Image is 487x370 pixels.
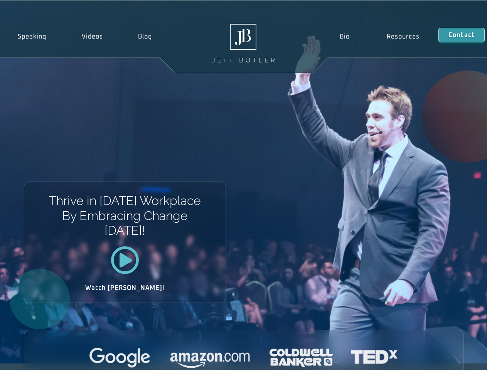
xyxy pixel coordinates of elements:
h2: Watch [PERSON_NAME]! [51,285,199,291]
a: Resources [368,28,438,45]
a: Contact [438,28,485,42]
a: Videos [64,28,121,45]
a: Blog [120,28,170,45]
span: Contact [448,32,475,38]
h1: Thrive in [DATE] Workplace By Embracing Change [DATE]! [48,193,201,238]
a: Bio [321,28,368,45]
nav: Menu [321,28,438,45]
